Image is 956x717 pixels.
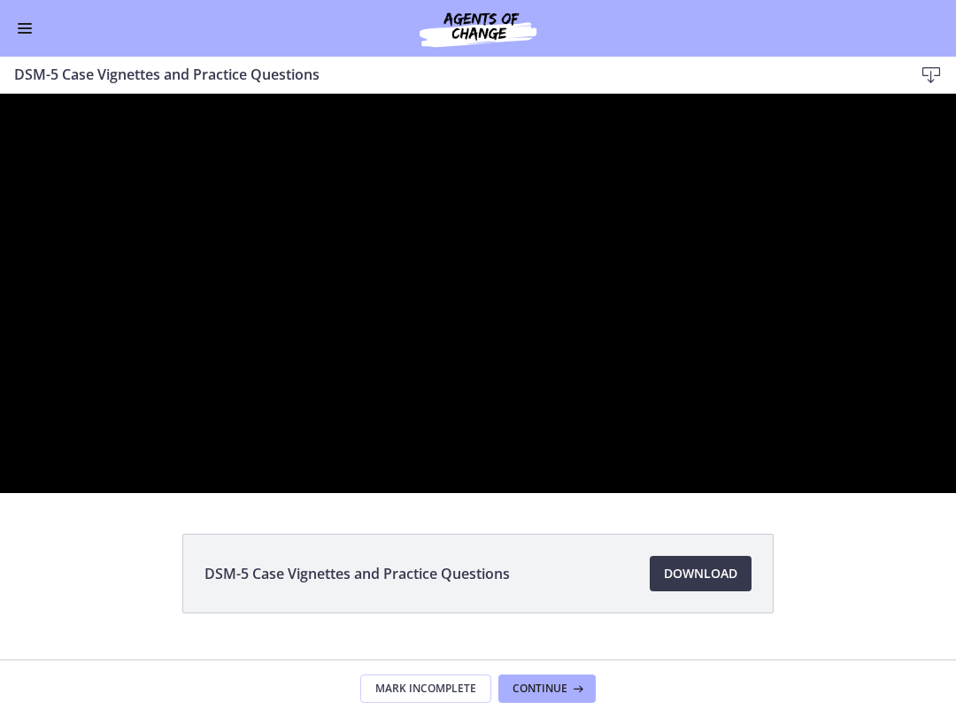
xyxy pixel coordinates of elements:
span: Download [664,563,737,584]
a: Download [650,556,752,591]
h3: DSM-5 Case Vignettes and Practice Questions [14,64,885,85]
button: Mark Incomplete [360,675,491,703]
span: Continue [513,682,567,696]
img: Agents of Change [372,7,584,50]
span: Mark Incomplete [375,682,476,696]
button: Enable menu [14,18,35,39]
button: Continue [498,675,596,703]
span: DSM-5 Case Vignettes and Practice Questions [204,563,510,584]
